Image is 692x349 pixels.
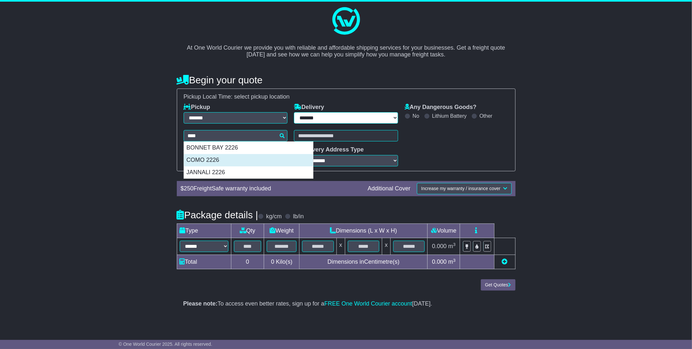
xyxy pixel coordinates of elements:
a: Add new item [502,259,508,265]
button: Get Quotes [481,279,516,291]
div: Additional Cover [364,185,414,192]
img: One World Courier Logo - great freight rates [330,5,362,37]
label: Pickup [184,104,210,111]
div: $ FreightSafe warranty included [177,185,365,192]
span: 250 [184,185,194,192]
td: Type [177,224,231,238]
span: select pickup location [234,93,290,100]
td: Total [177,255,231,269]
label: Delivery Address Type [294,146,364,153]
label: kg/cm [266,213,282,220]
strong: Please note: [183,300,218,307]
span: © One World Courier 2025. All rights reserved. [119,342,212,347]
sup: 3 [453,258,456,263]
label: Other [480,113,492,119]
td: Weight [264,224,299,238]
a: FREE One World Courier account [324,300,412,307]
sup: 3 [453,242,456,247]
td: Volume [428,224,460,238]
label: Any Dangerous Goods? [405,104,477,111]
span: m [448,259,456,265]
td: Dimensions (L x W x H) [299,224,428,238]
span: 0.000 [432,259,447,265]
span: m [448,243,456,249]
td: Qty [231,224,264,238]
div: BONNET BAY 2226 [184,142,313,154]
td: 0 [231,255,264,269]
div: COMO 2226 [184,154,313,166]
h4: Package details | [177,210,258,220]
td: x [382,238,391,255]
div: JANNALI 2226 [184,166,313,179]
p: To access even better rates, sign up for a [DATE]. [183,300,509,307]
td: Kilo(s) [264,255,299,269]
span: 0.000 [432,243,447,249]
td: Dimensions in Centimetre(s) [299,255,428,269]
label: lb/in [293,213,304,220]
span: Increase my warranty / insurance cover [421,186,500,191]
div: Pickup Local Time: [180,93,512,101]
h4: Begin your quote [177,75,516,85]
label: Delivery [294,104,324,111]
label: Lithium Battery [432,113,467,119]
label: No [413,113,419,119]
span: 0 [271,259,274,265]
button: Increase my warranty / insurance cover [417,183,511,194]
td: x [336,238,345,255]
p: At One World Courier we provide you with reliable and affordable shipping services for your busin... [183,37,509,58]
